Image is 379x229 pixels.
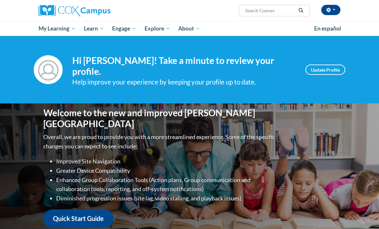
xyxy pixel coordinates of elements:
[353,203,374,224] iframe: Button to launch messaging window
[296,7,306,14] button: Search
[43,108,276,129] h1: Welcome to the new and improved [PERSON_NAME][GEOGRAPHIC_DATA]
[72,77,296,87] div: Help improve your experience by keeping your profile up to date.
[39,5,133,16] a: Cox Campus
[84,25,104,32] span: Learn
[310,22,345,35] a: En español
[43,132,276,151] p: Overall, we are proud to provide you with a more streamlined experience. Some of the specific cha...
[34,21,345,36] div: Main menu
[39,25,75,32] span: My Learning
[145,25,170,32] span: Explore
[245,7,296,14] input: Search Courses
[314,25,341,32] span: En español
[34,21,80,36] a: My Learning
[72,55,296,77] h4: Hi [PERSON_NAME]! Take a minute to review your profile.
[305,65,345,75] a: Update Profile
[56,157,276,166] li: Improved Site Navigation
[56,175,276,194] li: Enhanced Group Collaboration Tools (Action plans, Group communication and collaboration tools, re...
[174,21,205,36] a: About
[43,209,113,228] a: Quick Start Guide
[321,5,340,15] button: Account Settings
[178,25,200,32] span: About
[39,5,110,16] img: Cox Campus
[56,194,276,203] li: Diminished progression issues (site lag, video stalling, and playback issues)
[80,21,108,36] a: Learn
[34,55,63,84] img: Profile Image
[56,166,276,175] li: Greater Device Compatibility
[140,21,174,36] a: Explore
[112,25,136,32] span: Engage
[108,21,140,36] a: Engage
